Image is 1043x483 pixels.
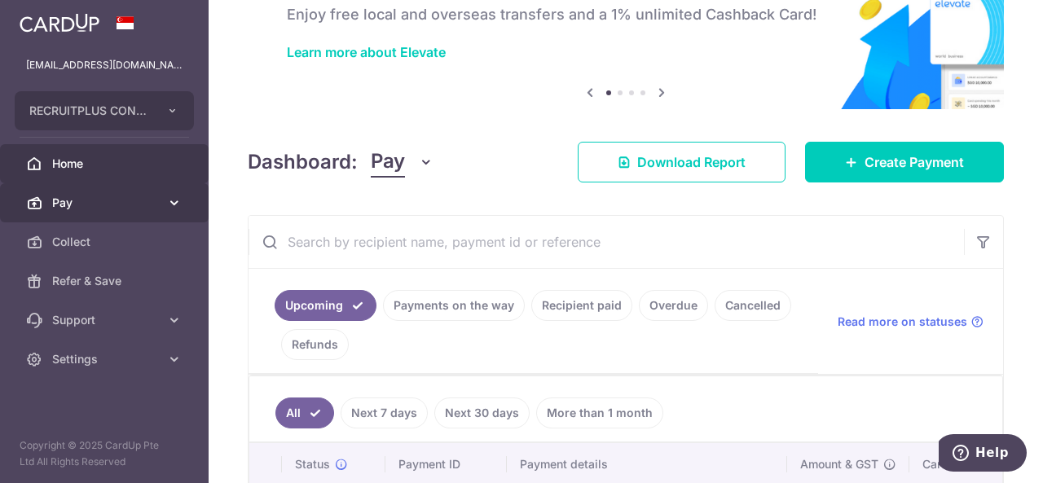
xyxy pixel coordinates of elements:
a: Cancelled [715,290,791,321]
span: Settings [52,351,160,367]
span: Pay [371,147,405,178]
a: Refunds [281,329,349,360]
a: Recipient paid [531,290,632,321]
h6: Enjoy free local and overseas transfers and a 1% unlimited Cashback Card! [287,5,965,24]
a: More than 1 month [536,397,663,428]
span: Refer & Save [52,273,160,289]
a: Upcoming [275,290,376,321]
a: Payments on the way [383,290,525,321]
span: Create Payment [865,152,964,172]
a: Read more on statuses [838,314,984,330]
span: Read more on statuses [838,314,967,330]
button: RECRUITPLUS CONSULTING PTE. LTD. [15,91,194,130]
span: Collect [52,234,160,250]
span: Support [52,312,160,328]
a: Next 7 days [341,397,428,428]
a: Create Payment [805,142,1004,182]
span: Pay [52,195,160,211]
a: Overdue [639,290,708,321]
input: Search by recipient name, payment id or reference [249,216,964,268]
button: Pay [371,147,433,178]
a: All [275,397,334,428]
span: CardUp fee [922,456,984,472]
a: Learn more about Elevate [287,44,446,60]
span: Amount & GST [800,456,878,472]
iframe: Opens a widget where you can find more information [939,434,1027,475]
h4: Dashboard: [248,147,358,177]
span: Status [295,456,330,472]
span: Home [52,156,160,172]
span: RECRUITPLUS CONSULTING PTE. LTD. [29,103,150,119]
span: Download Report [637,152,746,172]
a: Download Report [578,142,786,182]
p: [EMAIL_ADDRESS][DOMAIN_NAME] [26,57,183,73]
img: CardUp [20,13,99,33]
a: Next 30 days [434,397,530,428]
